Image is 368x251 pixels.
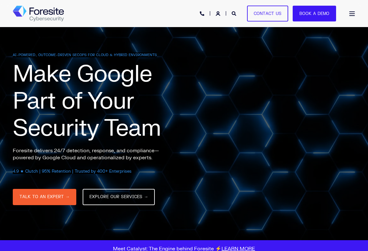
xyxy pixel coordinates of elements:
[83,189,155,205] a: EXPLORE OUR SERVICES →
[247,5,288,22] a: Contact Us
[13,60,161,143] span: Make Google Part of Your Security Team
[216,11,222,16] a: Login
[13,169,131,174] span: 4.9 ★ Clutch | 95% Retention | Trusted by 400+ Enterprises
[346,8,358,19] a: Open Burger Menu
[341,224,368,251] iframe: LiveChat chat widget
[13,6,64,22] a: Back to Home
[13,6,64,22] img: Foresite logo, a hexagon shape of blues with a directional arrow to the right hand side, and the ...
[13,147,172,161] p: Foresite delivers 24/7 detection, response, and compliance—powered by Google Cloud and operationa...
[13,189,76,205] a: TALK TO AN EXPERT →
[232,11,237,16] a: Open Search
[293,5,336,22] a: Book a Demo
[13,53,157,57] span: AI-POWERED, OUTCOME-DRIVEN SECOPS FOR CLOUD & HYBRID ENVIRONMENTS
